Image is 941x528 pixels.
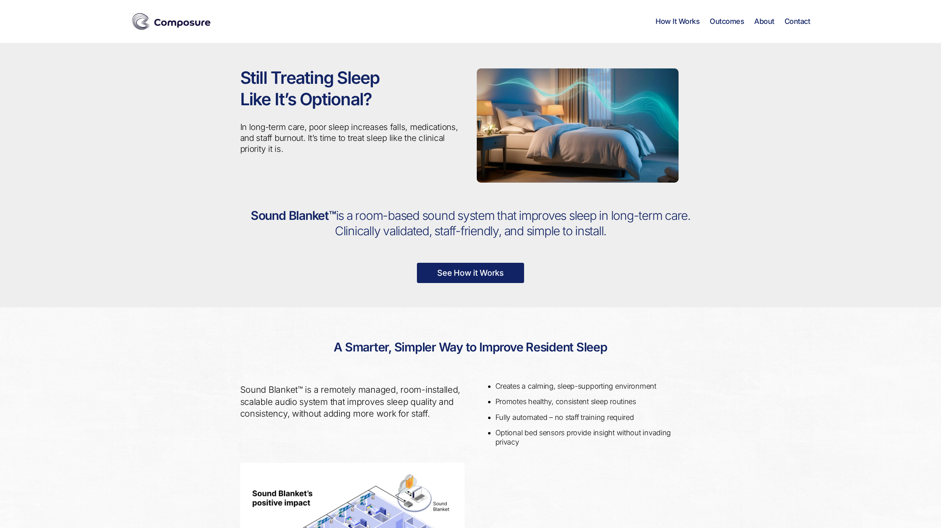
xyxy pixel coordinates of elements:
a: Outcomes [710,17,744,26]
h1: Still Treating Sleep Like It’s Optional? [240,67,465,110]
li: Promotes healthy, consistent sleep routines [495,397,695,407]
a: See How it Works [417,263,524,283]
a: How It Works [656,17,700,26]
img: Composure [131,11,212,32]
p: Sound Blanket™ is a remotely managed, room-installed, scalable audio system that improves sleep q... [240,384,465,419]
li: Fully automated – no staff training required [495,413,695,422]
a: Contact [785,17,810,26]
li: Creates a calming, sleep-supporting environment [495,382,695,391]
a: About [754,17,774,26]
span: is a room-based sound system that improves sleep in long-term care. Clinically validated, staff-f... [335,208,690,238]
li: Optional bed sensors provide insight without invading privacy [495,428,695,447]
h2: Sound Blanket™ [240,208,701,238]
h2: A Smarter, Simpler Way to Improve Resident Sleep [240,332,701,363]
p: In long-term care, poor sleep increases falls, medications, and staff burnout. It’s time to treat... [240,122,465,155]
nav: Horizontal [656,17,810,26]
